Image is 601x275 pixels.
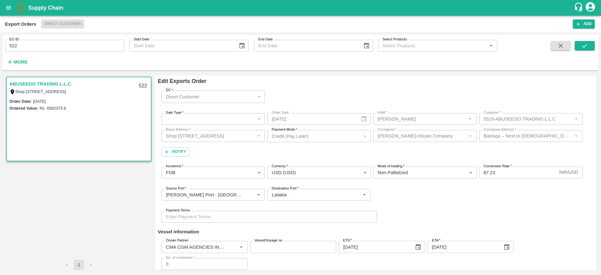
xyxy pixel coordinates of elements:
input: Select Date [267,113,356,125]
p: USD (USD) [272,169,296,176]
div: account of current user [585,1,596,14]
label: Select Products [383,37,407,42]
div: customer-support [574,2,585,13]
img: logo [16,2,28,14]
label: KAM [378,110,387,115]
label: Incoterms [166,164,183,169]
button: Notify [162,147,189,156]
button: Choose date, selected date is Aug 24, 2025 [501,241,513,253]
label: Rs. 6582375.8 [39,106,66,111]
button: Open [487,42,495,50]
button: Add [573,19,595,29]
a: ABUSEEDO TRADING L.L.C [9,80,71,88]
label: Destination Port [272,186,299,191]
button: Open [254,191,263,199]
p: Direct Customer [166,93,199,100]
label: EO ID [9,37,19,42]
label: Mode of loading [378,164,404,169]
input: Select Date [339,241,410,253]
input: Consignee [375,132,464,140]
div: Export Orders [5,20,36,28]
b: Supply Chain [28,5,63,11]
input: End Date [254,40,358,52]
p: Credit (Pay Later) [272,133,308,140]
label: Ordered Value: [9,106,38,111]
label: DC [166,88,173,93]
label: Conversion Rate [484,164,511,169]
label: Shop [STREET_ADDRESS] [15,89,66,94]
button: Choose date, selected date is Aug 24, 2025 [412,241,424,253]
label: Sale Type [166,110,183,115]
strong: Vessel Information [158,229,199,234]
b: Edit Exports Order [158,78,207,84]
input: Enter EO ID [5,40,124,52]
label: [DATE] [33,99,46,104]
button: Choose date [361,40,372,52]
label: End Date [258,37,273,42]
label: ETA [432,238,440,243]
label: Consignee [378,127,396,132]
label: No. of containers [166,255,194,260]
p: FOB [166,169,176,176]
label: Customer [484,110,501,115]
button: More [5,57,29,67]
button: Open [360,191,368,199]
label: Order Date [272,110,289,115]
p: Non-Palletized [378,169,408,176]
input: Select Destination port [269,191,350,199]
label: Vessel/Voyage no [254,238,282,243]
label: Payment Mode [272,127,297,132]
input: Select Source port [163,191,244,199]
label: Buyer Address [166,127,191,132]
input: Start Date [129,40,234,52]
div: 522 [135,79,151,93]
input: KAM [375,115,464,123]
label: Source Port [166,186,186,191]
input: Select Customer [481,115,570,123]
label: Payment Terms [166,208,190,213]
button: page 1 [74,260,84,270]
label: Start Date [134,37,149,42]
label: Order Date : [9,99,32,104]
input: Buyer Address [163,132,253,140]
label: Consignee Address [484,127,516,132]
input: Select Date [428,241,499,253]
button: open drawer [1,1,16,15]
input: Select Ocean Partner [163,243,227,251]
strong: More [13,60,28,65]
a: Supply Chain [28,3,574,12]
input: Enter Payment Terms [162,211,377,223]
label: ETD [343,238,352,243]
input: Select Products [380,42,485,50]
button: Open [237,243,245,251]
button: Choose date [236,40,248,52]
label: Ocean Partner [166,238,188,243]
input: Consignee Address [481,132,570,140]
input: Enter [162,258,248,270]
label: Currency [272,164,288,169]
nav: pagination navigation [61,260,97,270]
